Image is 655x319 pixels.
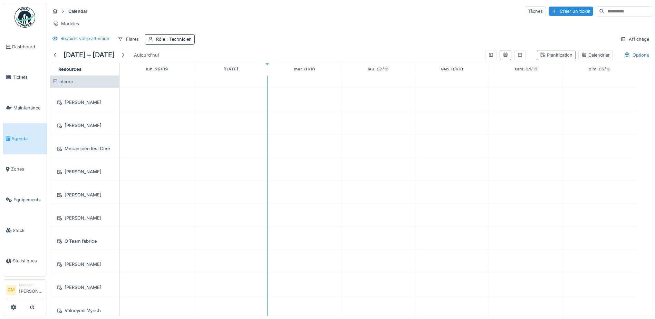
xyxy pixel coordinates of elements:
[60,35,109,42] div: Requiert votre attention
[513,65,539,74] a: 4 octobre 2025
[439,65,465,74] a: 3 octobre 2025
[549,7,593,16] div: Créer un ticket
[13,227,44,234] span: Stock
[6,282,44,299] a: CM Manager[PERSON_NAME]
[3,215,47,246] a: Stock
[621,50,652,60] div: Options
[13,196,44,203] span: Équipements
[19,282,44,297] li: [PERSON_NAME]
[54,191,115,199] div: [PERSON_NAME]
[54,283,115,292] div: [PERSON_NAME]
[3,31,47,62] a: Dashboard
[54,306,115,315] div: Volodymir Vyrich
[222,65,240,74] a: 30 septembre 2025
[165,37,192,42] span: : Technicien
[58,79,73,84] span: Interne
[19,282,44,288] div: Manager
[292,65,317,74] a: 1 octobre 2025
[3,62,47,93] a: Tickets
[525,6,546,16] div: Tâches
[54,167,115,176] div: [PERSON_NAME]
[12,43,44,50] span: Dashboard
[366,65,390,74] a: 2 octobre 2025
[3,184,47,215] a: Équipements
[50,19,82,29] div: Modèles
[13,105,44,111] span: Maintenance
[115,34,142,44] div: Filtres
[54,237,115,245] div: Q Team fabrice
[11,166,44,172] span: Zones
[587,65,612,74] a: 5 octobre 2025
[66,8,90,14] strong: Calendar
[54,98,115,107] div: [PERSON_NAME]
[3,93,47,123] a: Maintenance
[11,135,44,142] span: Agenda
[54,214,115,222] div: [PERSON_NAME]
[617,34,652,44] div: Affichage
[156,36,192,42] div: Rôle
[13,74,44,80] span: Tickets
[54,144,115,153] div: Mécanicien test Cme
[131,50,162,60] div: Aujourd'hui
[15,7,35,28] img: Badge_color-CXgf-gQk.svg
[3,123,47,154] a: Agenda
[6,285,16,295] li: CM
[540,52,572,58] div: Planification
[54,260,115,269] div: [PERSON_NAME]
[3,154,47,185] a: Zones
[64,51,115,59] h5: [DATE] – [DATE]
[54,121,115,130] div: [PERSON_NAME]
[13,258,44,264] span: Statistiques
[3,246,47,277] a: Statistiques
[144,65,170,74] a: 29 septembre 2025
[58,67,81,72] span: Resources
[581,52,610,58] div: Calendrier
